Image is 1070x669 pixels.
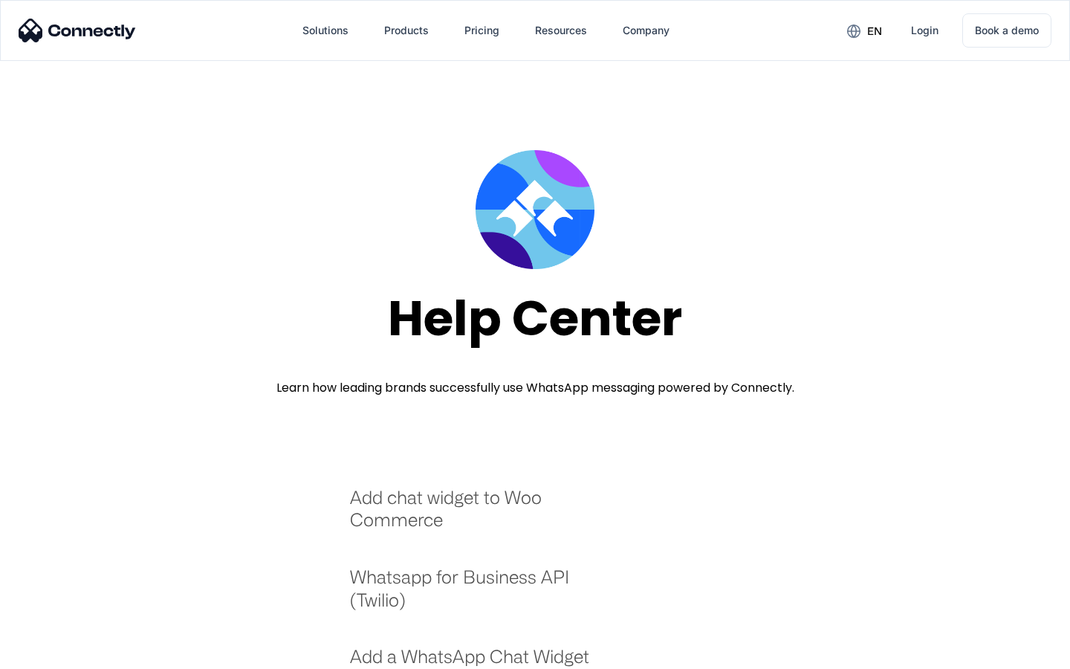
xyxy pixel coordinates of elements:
[523,13,599,48] div: Resources
[384,20,429,41] div: Products
[867,21,882,42] div: en
[962,13,1051,48] a: Book a demo
[911,20,938,41] div: Login
[464,20,499,41] div: Pricing
[276,379,794,397] div: Learn how leading brands successfully use WhatsApp messaging powered by Connectly.
[453,13,511,48] a: Pricing
[372,13,441,48] div: Products
[535,20,587,41] div: Resources
[19,19,136,42] img: Connectly Logo
[388,291,682,346] div: Help Center
[291,13,360,48] div: Solutions
[899,13,950,48] a: Login
[835,19,893,42] div: en
[15,643,89,664] aside: Language selected: English
[30,643,89,664] ul: Language list
[302,20,348,41] div: Solutions
[623,20,669,41] div: Company
[350,566,609,626] a: Whatsapp for Business API (Twilio)
[611,13,681,48] div: Company
[350,486,609,546] a: Add chat widget to Woo Commerce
